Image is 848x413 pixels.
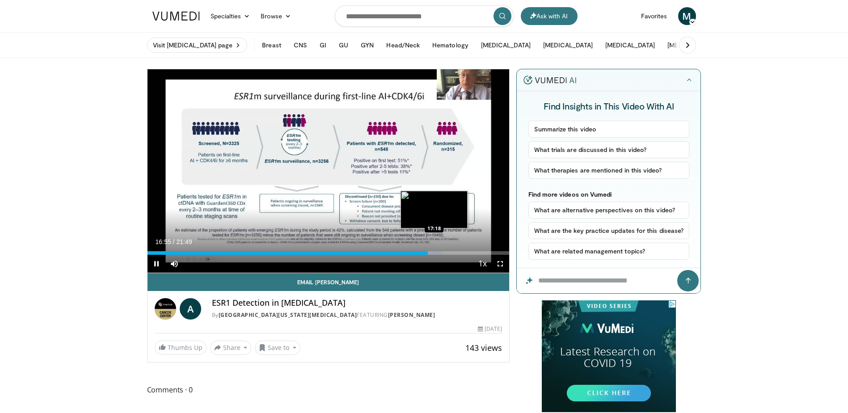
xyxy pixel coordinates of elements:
[476,36,536,54] button: [MEDICAL_DATA]
[355,36,379,54] button: GYN
[528,190,690,198] p: Find more videos on Vumedi
[465,342,502,353] span: 143 views
[219,311,357,319] a: [GEOGRAPHIC_DATA][US_STATE][MEDICAL_DATA]
[636,7,673,25] a: Favorites
[662,36,722,54] button: [MEDICAL_DATA]
[212,311,502,319] div: By FEATURING
[255,341,300,355] button: Save to
[401,191,468,228] img: image.jpeg
[528,162,690,179] button: What therapies are mentioned in this video?
[180,298,201,320] a: A
[255,7,296,25] a: Browse
[205,7,256,25] a: Specialties
[473,255,491,273] button: Playback Rate
[148,273,510,291] a: Email [PERSON_NAME]
[538,36,598,54] button: [MEDICAL_DATA]
[335,5,514,27] input: Search topics, interventions
[314,36,332,54] button: GI
[173,238,175,245] span: /
[600,36,660,54] button: [MEDICAL_DATA]
[528,141,690,158] button: What trials are discussed in this video?
[528,243,690,260] button: What are related management topics?
[176,238,192,245] span: 21:49
[155,341,207,354] a: Thumbs Up
[528,222,690,239] button: What are the key practice updates for this disease?
[333,36,354,54] button: GU
[523,76,576,84] img: vumedi-ai-logo.v2.svg
[165,255,183,273] button: Mute
[257,36,286,54] button: Breast
[528,100,690,112] h4: Find Insights in This Video With AI
[156,238,171,245] span: 16:55
[212,298,502,308] h4: ESR1 Detection in [MEDICAL_DATA]
[478,325,502,333] div: [DATE]
[678,7,696,25] a: M
[147,384,510,396] span: Comments 0
[521,7,578,25] button: Ask with AI
[148,251,510,255] div: Progress Bar
[148,255,165,273] button: Pause
[147,38,248,53] a: Visit [MEDICAL_DATA] page
[210,341,252,355] button: Share
[542,300,676,412] iframe: Advertisement
[517,268,700,293] input: Question for the AI
[152,12,200,21] img: VuMedi Logo
[427,36,474,54] button: Hematology
[491,255,509,273] button: Fullscreen
[148,69,510,273] video-js: Video Player
[288,36,312,54] button: CNS
[155,298,176,320] img: University of Colorado Cancer Center
[528,121,690,138] button: Summarize this video
[381,36,425,54] button: Head/Neck
[388,311,435,319] a: [PERSON_NAME]
[528,202,690,219] button: What are alternative perspectives on this video?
